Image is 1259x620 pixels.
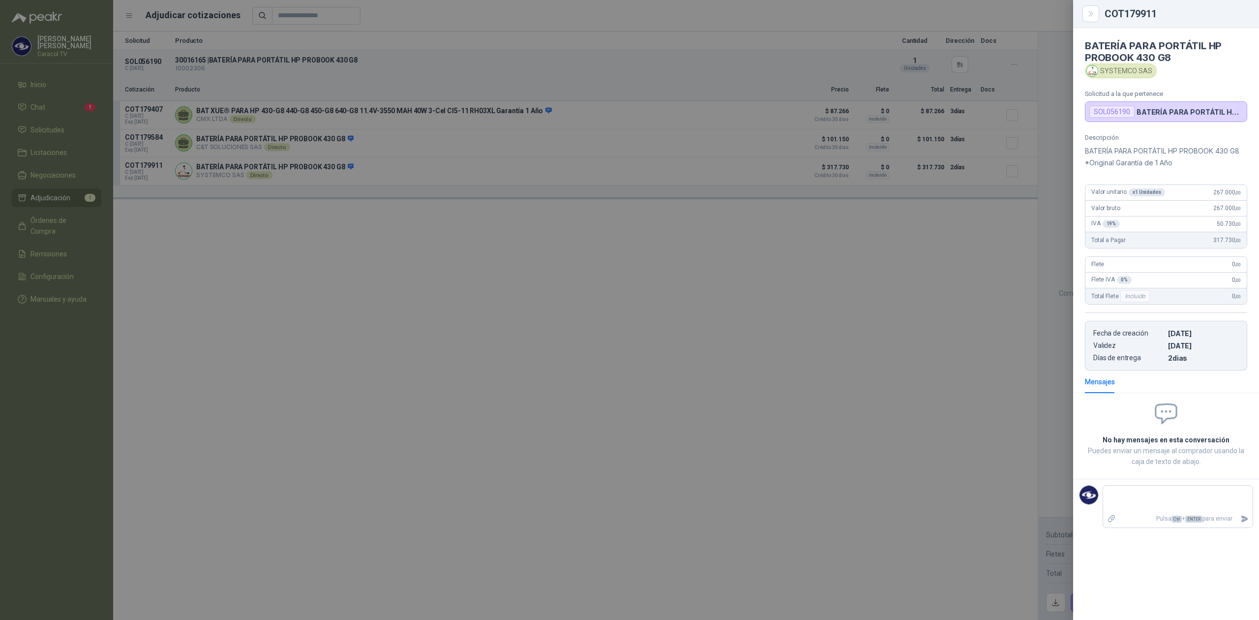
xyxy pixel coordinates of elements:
div: SYSTEMCO SAS [1085,63,1157,78]
label: Adjuntar archivos [1103,510,1120,527]
div: 0 % [1117,276,1132,284]
div: x 1 Unidades [1129,188,1165,196]
span: ,00 [1235,190,1241,195]
span: 317.730 [1213,237,1241,244]
p: Descripción [1085,134,1247,141]
span: 0 [1232,293,1241,300]
p: Solicitud a la que pertenece [1085,90,1247,97]
span: ,00 [1235,294,1241,299]
p: Pulsa + para enviar [1120,510,1237,527]
span: Flete [1091,261,1104,268]
span: Valor unitario [1091,188,1165,196]
span: 50.730 [1217,220,1241,227]
div: Incluido [1120,290,1150,302]
span: 267.000 [1213,205,1241,212]
span: ,00 [1235,221,1241,227]
p: [DATE] [1168,341,1239,350]
span: ,00 [1235,278,1241,283]
h2: No hay mensajes en esta conversación [1085,434,1247,445]
span: 0 [1232,277,1241,283]
button: Enviar [1236,510,1253,527]
span: Total Flete [1091,290,1152,302]
h4: BATERÍA PARA PORTÁTIL HP PROBOOK 430 G8 [1085,40,1247,63]
span: IVA [1091,220,1120,228]
div: COT179911 [1105,9,1247,19]
p: BATERÍA PARA PORTÁTIL HP PROBOOK 430 G8 [1137,108,1243,116]
span: 0 [1232,261,1241,268]
span: 267.000 [1213,189,1241,196]
img: Company Logo [1087,65,1098,76]
span: Total a Pagar [1091,237,1126,244]
button: Close [1085,8,1097,20]
p: 2 dias [1168,354,1239,362]
span: ,00 [1235,206,1241,211]
div: Mensajes [1085,376,1115,387]
span: ,00 [1235,238,1241,243]
p: [DATE] [1168,329,1239,338]
span: ENTER [1185,516,1202,523]
img: Company Logo [1079,486,1098,504]
p: Validez [1093,341,1164,350]
div: 19 % [1103,220,1120,228]
p: Fecha de creación [1093,329,1164,338]
span: ,00 [1235,262,1241,267]
p: Puedes enviar un mensaje al comprador usando la caja de texto de abajo. [1085,445,1247,467]
p: BATERÍA PARA PORTÁTIL HP PROBOOK 430 G8 *Original Garantía de 1 Año [1085,145,1247,169]
span: Ctrl [1171,516,1182,523]
span: Valor bruto [1091,205,1120,212]
p: Días de entrega [1093,354,1164,362]
span: Flete IVA [1091,276,1132,284]
div: SOL056190 [1089,106,1135,118]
